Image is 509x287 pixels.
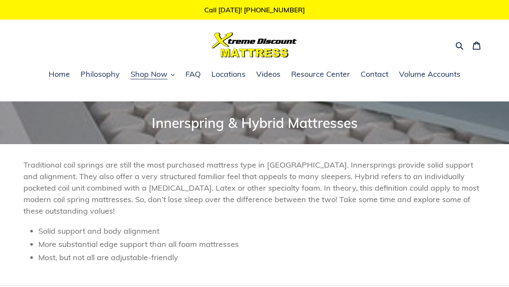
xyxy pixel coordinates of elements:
span: Innerspring & Hybrid Mattresses [152,114,358,131]
a: Volume Accounts [395,68,465,81]
p: Traditional coil springs are still the most purchased mattress type in [GEOGRAPHIC_DATA]. Innersp... [23,159,486,217]
a: FAQ [181,68,205,81]
span: Shop Now [130,69,168,79]
a: Philosophy [76,68,124,81]
img: Xtreme Discount Mattress [212,32,297,58]
span: Resource Center [291,69,350,79]
span: Philosophy [81,69,120,79]
li: Solid support and body alignment [38,225,486,237]
span: Locations [211,69,246,79]
a: Locations [207,68,250,81]
span: Home [49,69,70,79]
button: Shop Now [126,68,179,81]
span: Volume Accounts [399,69,460,79]
span: Contact [361,69,388,79]
a: Contact [356,68,393,81]
li: Most, but not all are adjustable-friendly [38,252,486,263]
span: Videos [256,69,281,79]
a: Home [44,68,74,81]
a: Videos [252,68,285,81]
a: Resource Center [287,68,354,81]
li: More substantial edge support than all foam mattresses [38,238,486,250]
span: FAQ [185,69,201,79]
